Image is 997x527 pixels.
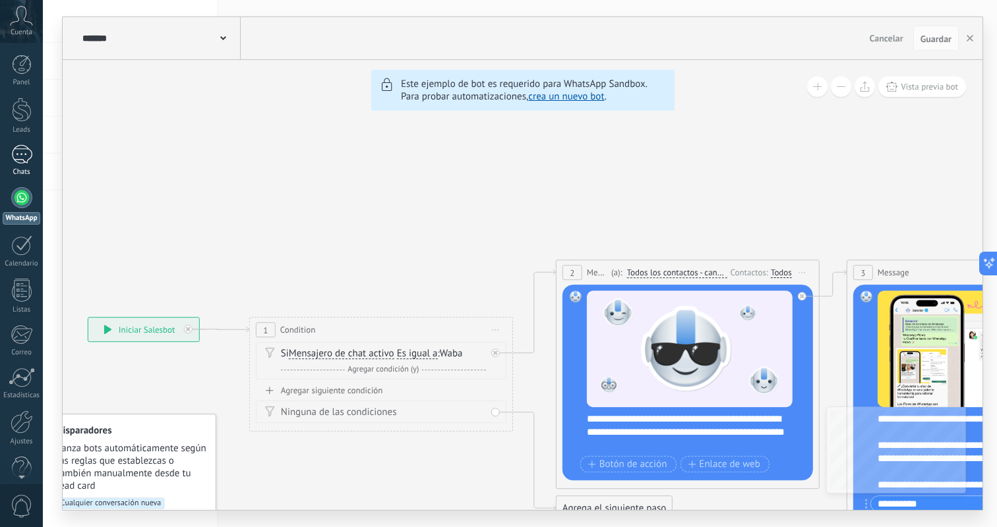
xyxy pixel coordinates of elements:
span: Cuenta [11,28,32,37]
div: WhatsApp [3,212,40,225]
button: Cancelar [864,28,909,48]
button: Vista previa bot [878,76,966,97]
div: Listas [3,306,41,314]
div: Panel [3,78,41,87]
span: Este ejemplo de bot es requerido para WhatsApp Sandbox. Para probar automatizaciones, . [401,78,667,103]
div: Chats [3,168,41,177]
div: Correo [3,348,41,357]
span: Guardar [921,34,952,43]
span: Cancelar [870,32,903,44]
div: Estadísticas [3,391,41,400]
div: Ajustes [3,437,41,446]
div: Leads [3,126,41,134]
span: Lanza bots automáticamente según las reglas que establezcas o también manualmente desde tu lead card [57,442,207,492]
span: Vista previa bot [901,81,958,92]
a: crea un nuevo bot [528,90,604,103]
span: Cualquier conversación nueva [57,497,165,509]
h4: Disparadores [57,424,207,437]
button: Guardar [913,26,959,51]
div: Calendario [3,260,41,268]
